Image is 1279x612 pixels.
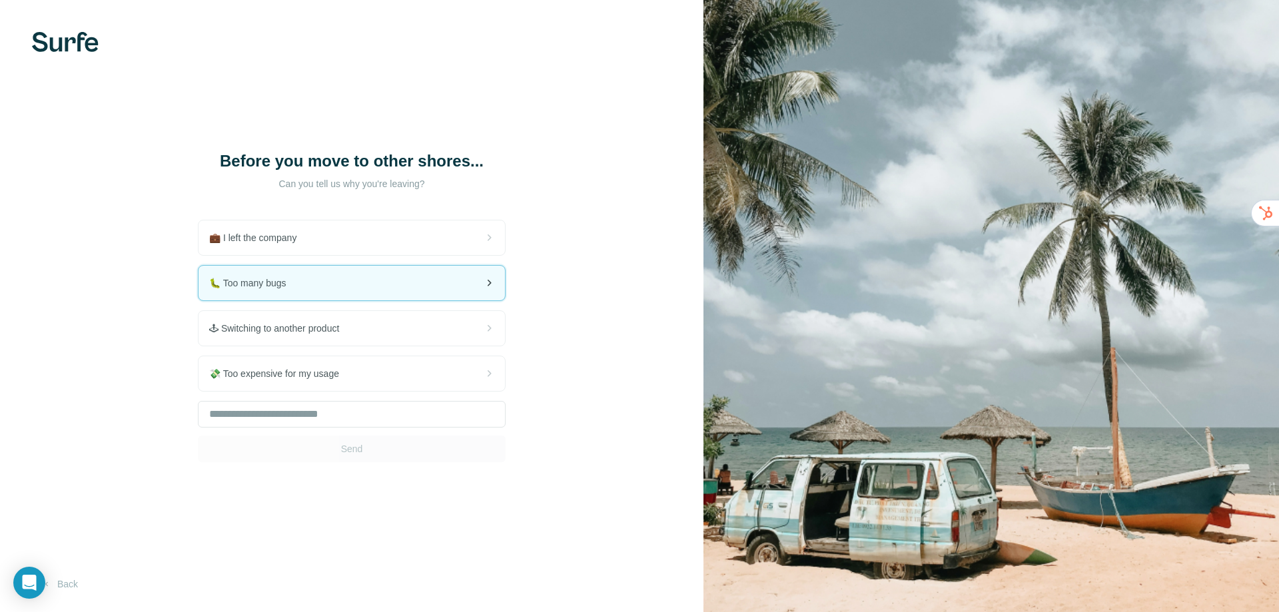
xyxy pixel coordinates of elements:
[209,367,350,380] span: 💸 Too expensive for my usage
[209,276,297,290] span: 🐛 Too many bugs
[218,177,485,190] p: Can you tell us why you're leaving?
[32,572,87,596] button: Back
[13,567,45,599] div: Open Intercom Messenger
[209,322,350,335] span: 🕹 Switching to another product
[209,231,307,244] span: 💼 I left the company
[218,151,485,172] h1: Before you move to other shores...
[32,32,99,52] img: Surfe's logo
